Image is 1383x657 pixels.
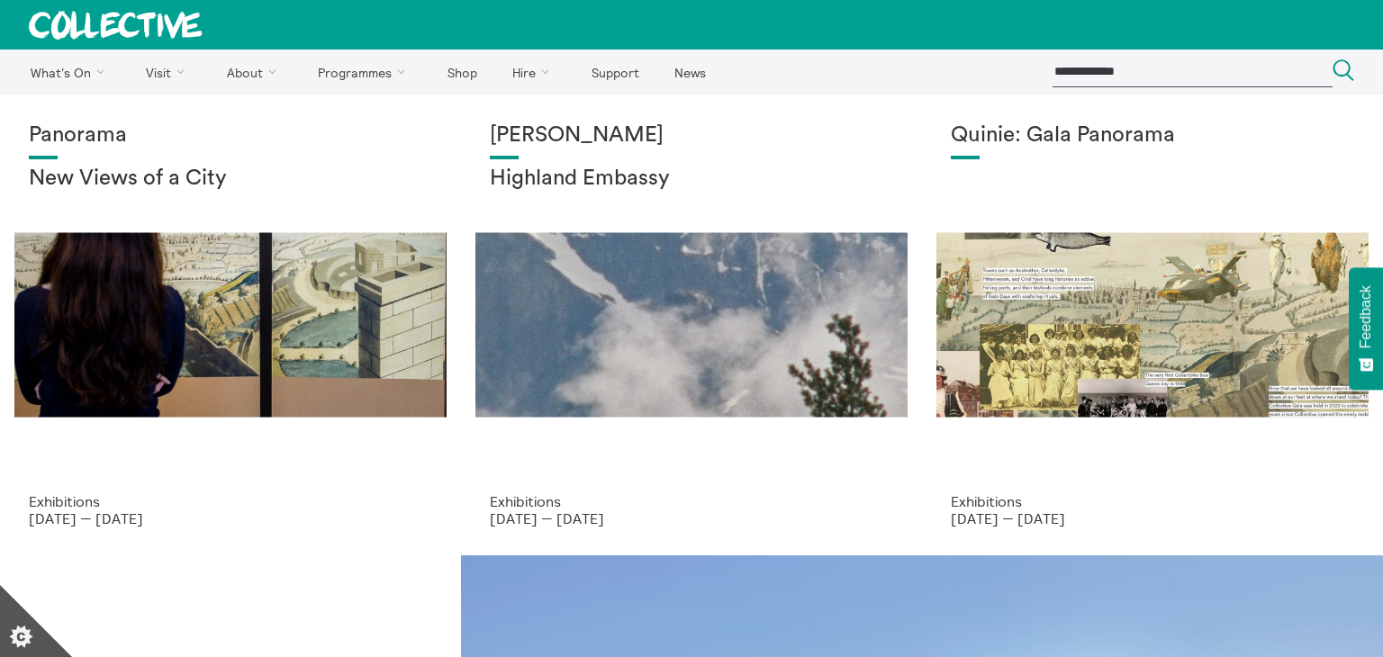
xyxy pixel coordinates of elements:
h2: New Views of a City [29,166,432,192]
a: What's On [14,49,127,94]
p: Exhibitions [29,493,432,509]
a: Support [575,49,655,94]
a: About [211,49,299,94]
h1: [PERSON_NAME] [490,123,893,148]
h2: Highland Embassy [490,166,893,192]
button: Feedback - Show survey [1349,267,1383,390]
a: News [658,49,721,94]
span: Feedback [1358,285,1374,348]
a: Shop [431,49,493,94]
p: [DATE] — [DATE] [29,510,432,526]
p: [DATE] — [DATE] [490,510,893,526]
a: Hire [497,49,573,94]
h1: Quinie: Gala Panorama [951,123,1354,148]
p: Exhibitions [951,493,1354,509]
h1: Panorama [29,123,432,148]
p: Exhibitions [490,493,893,509]
a: Visit [131,49,208,94]
a: Solar wheels 17 [PERSON_NAME] Highland Embassy Exhibitions [DATE] — [DATE] [461,94,922,555]
p: [DATE] — [DATE] [951,510,1354,526]
a: Programmes [303,49,429,94]
a: Josie Vallely Quinie: Gala Panorama Exhibitions [DATE] — [DATE] [922,94,1383,555]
